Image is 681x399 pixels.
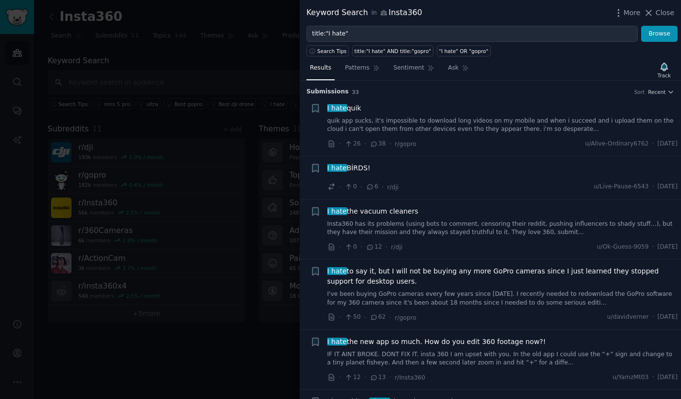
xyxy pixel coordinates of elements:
[306,7,422,19] div: Keyword Search Insta360
[317,48,347,54] span: Search Tips
[327,337,546,347] a: I hatethe new app so much. How do you edit 360 footage now?!
[344,243,357,252] span: 0
[658,313,678,322] span: [DATE]
[641,26,678,42] button: Browse
[327,103,361,113] span: quik
[389,372,391,382] span: ·
[327,206,418,217] a: I hatethe vacuum cleaners
[355,48,431,54] div: title:"I hate" AND title:"gopro"
[327,103,361,113] a: I hatequik
[339,242,341,252] span: ·
[607,313,649,322] span: u/davidverner
[341,60,383,80] a: Patterns
[306,88,349,96] span: Submission s
[360,242,362,252] span: ·
[327,337,546,347] span: the new app so much. How do you edit 360 footage now?!
[385,242,387,252] span: ·
[382,182,384,192] span: ·
[366,243,382,252] span: 12
[344,313,360,322] span: 50
[389,312,391,323] span: ·
[326,104,348,112] span: I hate
[352,45,433,56] a: title:"I hate" AND title:"gopro"
[364,372,366,382] span: ·
[652,313,654,322] span: ·
[594,182,649,191] span: u/Live-Pause-6543
[326,267,348,275] span: I hate
[339,372,341,382] span: ·
[327,266,678,287] span: to say it, but I will not be buying any more GoPro cameras since I just learned they stopped supp...
[394,64,424,73] span: Sentiment
[624,8,641,18] span: More
[658,72,671,79] div: Track
[395,374,426,381] span: r/Insta360
[658,373,678,382] span: [DATE]
[658,243,678,252] span: [DATE]
[648,89,674,95] button: Recent
[652,373,654,382] span: ·
[327,220,678,237] a: Insta360 has its problems (using bots to comment, censoring their reddit, pushing influencers to ...
[370,140,386,148] span: 38
[612,373,649,382] span: u/YamzMt03
[364,312,366,323] span: ·
[326,338,348,345] span: I hate
[345,64,369,73] span: Patterns
[339,182,341,192] span: ·
[326,207,348,215] span: I hate
[656,8,674,18] span: Close
[648,89,665,95] span: Recent
[658,140,678,148] span: [DATE]
[395,141,416,147] span: r/gopro
[310,64,331,73] span: Results
[352,89,359,95] span: 33
[445,60,472,80] a: Ask
[652,182,654,191] span: ·
[448,64,459,73] span: Ask
[371,9,376,18] span: in
[390,60,438,80] a: Sentiment
[585,140,649,148] span: u/Alive-Ordinary6762
[327,163,371,173] a: I hateBİRDS!
[395,314,416,321] span: r/gopro
[327,117,678,134] a: quik app sucks, it's impossible to download long videos on my mobile and when i succeed and i upl...
[327,290,678,307] a: I've been buying GoPro cameras every few years since [DATE]. I recently needed to redownload the ...
[306,60,335,80] a: Results
[327,266,678,287] a: I hateto say it, but I will not be buying any more GoPro cameras since I just learned they stoppe...
[326,164,348,172] span: I hate
[652,140,654,148] span: ·
[597,243,649,252] span: u/Ok-Guess-9059
[364,139,366,149] span: ·
[339,139,341,149] span: ·
[306,45,349,56] button: Search Tips
[344,140,360,148] span: 26
[389,139,391,149] span: ·
[327,206,418,217] span: the vacuum cleaners
[634,89,645,95] div: Sort
[654,60,674,80] button: Track
[327,350,678,367] a: IF IT AINT BROKE. DONT FIX IT. insta 360 I am upset with you. In the old app I could use the “+” ...
[652,243,654,252] span: ·
[344,182,357,191] span: 0
[344,373,360,382] span: 12
[370,373,386,382] span: 13
[370,313,386,322] span: 62
[613,8,641,18] button: More
[391,244,403,251] span: r/dji
[327,163,371,173] span: BİRDS!
[437,45,491,56] a: "I hate" OR "gopro"
[366,182,378,191] span: 6
[360,182,362,192] span: ·
[644,8,674,18] button: Close
[658,182,678,191] span: [DATE]
[339,312,341,323] span: ·
[306,26,638,42] input: Try a keyword related to your business
[387,184,399,191] span: r/dji
[439,48,488,54] div: "I hate" OR "gopro"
